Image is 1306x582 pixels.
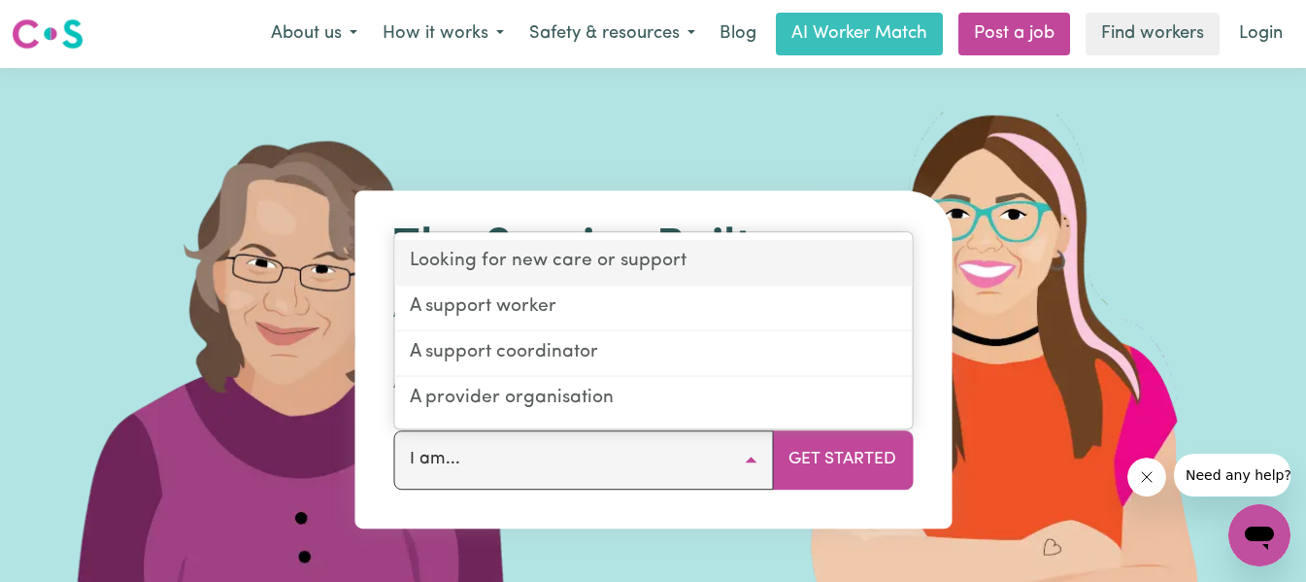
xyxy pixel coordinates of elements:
h1: The Service Built Around You [393,222,913,333]
div: I am... [393,232,913,429]
iframe: Close message [1127,458,1166,496]
a: Find workers [1086,13,1220,55]
a: Login [1227,13,1294,55]
img: Careseekers logo [12,17,84,51]
a: A support coordinator [394,331,912,377]
button: About us [258,14,370,54]
a: Post a job [958,13,1070,55]
button: Get Started [772,430,913,489]
a: Looking for new care or support [394,241,912,287]
button: I am... [393,430,773,489]
a: AI Worker Match [776,13,943,55]
button: How it works [370,14,517,54]
a: Blog [708,13,768,55]
button: Safety & resources [517,14,708,54]
a: A provider organisation [394,377,912,421]
span: Need any help? [12,14,117,29]
iframe: Message from company [1174,454,1290,496]
a: A support worker [394,286,912,331]
a: Careseekers logo [12,12,84,56]
iframe: Button to launch messaging window [1228,504,1290,566]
